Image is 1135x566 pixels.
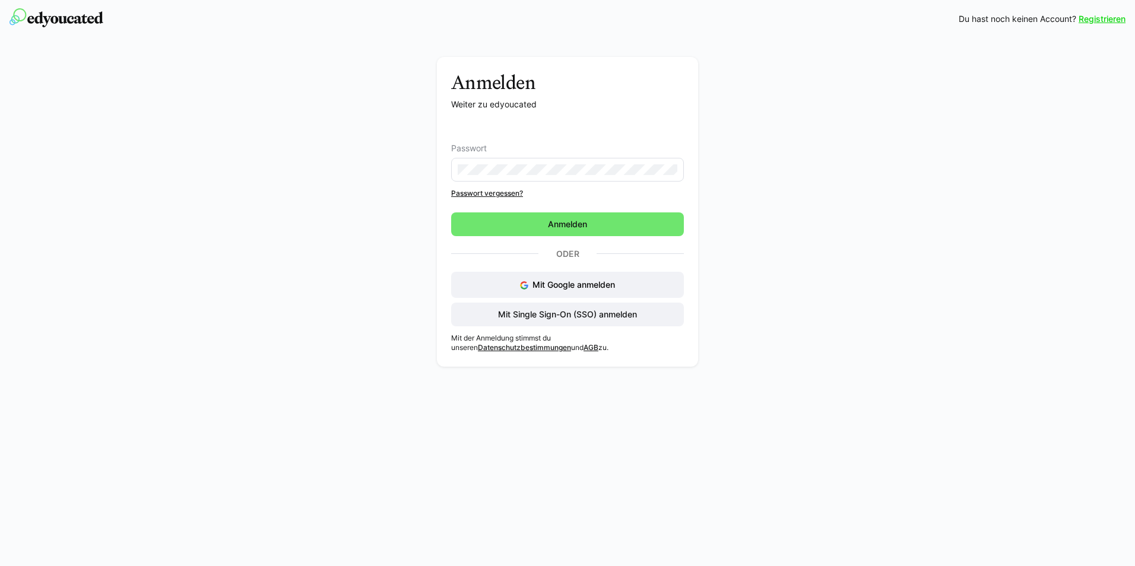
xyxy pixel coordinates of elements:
[1079,13,1126,25] a: Registrieren
[496,309,639,320] span: Mit Single Sign-On (SSO) anmelden
[451,71,684,94] h3: Anmelden
[451,333,684,352] p: Mit der Anmeldung stimmst du unseren und zu.
[959,13,1076,25] span: Du hast noch keinen Account?
[451,272,684,298] button: Mit Google anmelden
[546,218,589,230] span: Anmelden
[451,212,684,236] button: Anmelden
[451,303,684,326] button: Mit Single Sign-On (SSO) anmelden
[478,343,571,352] a: Datenschutzbestimmungen
[532,279,615,290] span: Mit Google anmelden
[451,189,684,198] a: Passwort vergessen?
[451,98,684,110] p: Weiter zu edyoucated
[584,343,598,352] a: AGB
[538,246,597,262] p: Oder
[9,8,103,27] img: edyoucated
[451,144,487,153] span: Passwort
